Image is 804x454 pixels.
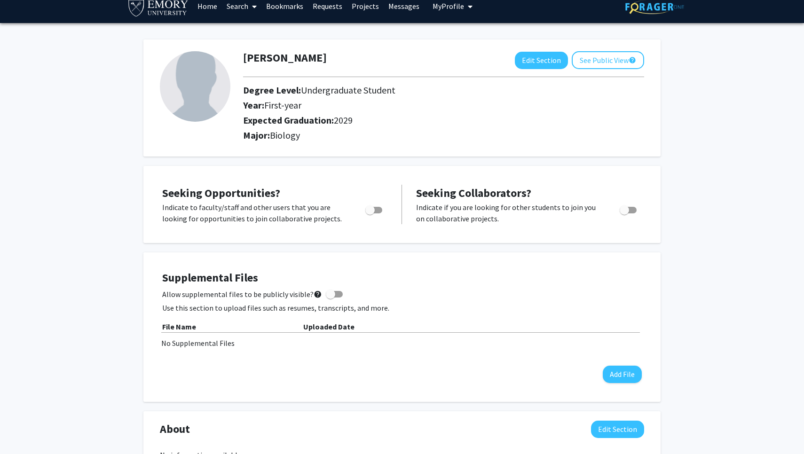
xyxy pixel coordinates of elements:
span: Seeking Opportunities? [162,186,280,200]
h2: Major: [243,130,644,141]
span: Seeking Collaborators? [416,186,531,200]
b: File Name [162,322,196,331]
span: About [160,421,190,438]
span: First-year [264,99,301,111]
p: Indicate if you are looking for other students to join you on collaborative projects. [416,202,602,224]
button: Edit About [591,421,644,438]
h1: [PERSON_NAME] [243,51,327,65]
button: Edit Section [515,52,568,69]
p: Indicate to faculty/staff and other users that you are looking for opportunities to join collabor... [162,202,347,224]
h2: Expected Graduation: [243,115,591,126]
span: Biology [270,129,300,141]
h2: Degree Level: [243,85,591,96]
button: Add File [603,366,642,383]
h2: Year: [243,100,591,111]
span: Undergraduate Student [301,84,395,96]
p: Use this section to upload files such as resumes, transcripts, and more. [162,302,642,313]
button: See Public View [572,51,644,69]
span: Allow supplemental files to be publicly visible? [162,289,322,300]
mat-icon: help [629,55,636,66]
div: Toggle [616,202,642,216]
span: My Profile [433,1,464,11]
b: Uploaded Date [303,322,355,331]
mat-icon: help [314,289,322,300]
div: Toggle [362,202,387,216]
h4: Supplemental Files [162,271,642,285]
iframe: Chat [7,412,40,447]
div: No Supplemental Files [161,337,643,349]
img: Profile Picture [160,51,230,122]
span: 2029 [334,114,353,126]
